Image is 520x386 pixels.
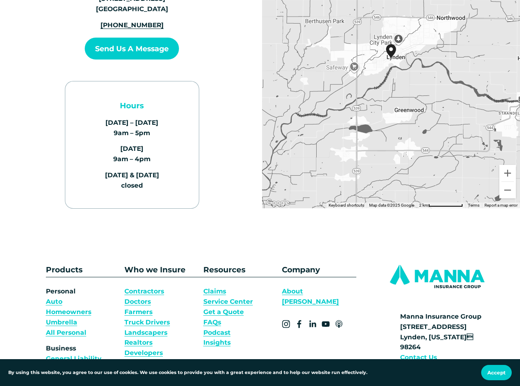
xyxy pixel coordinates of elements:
[85,118,179,138] p: [DATE] – [DATE] 9am – 5pm
[46,317,77,328] a: Umbrella
[308,320,317,328] a: LinkedIn
[85,38,179,60] button: Send us a Message
[369,203,414,207] span: Map data ©2025 Google
[282,264,356,276] p: Company
[203,317,221,328] a: FAQs
[264,198,291,208] a: Open this area in Google Maps (opens a new window)
[329,203,364,208] button: Keyboard shortcuts
[417,203,465,208] button: Map Scale: 2 km per 80 pixels
[46,343,120,384] p: Business
[124,358,183,369] a: Business Owners
[203,286,226,297] a: Claims
[203,264,278,276] p: Resources
[499,182,516,198] button: Zoom out
[419,203,428,207] span: 2 km
[85,170,179,191] p: [DATE] & [DATE] closed
[203,297,253,307] a: Service Center
[46,264,100,276] p: Products
[282,286,356,307] a: About [PERSON_NAME]
[386,44,406,71] div: Manna Insurance Group 719 Grover Street Lynden, WA, 98264, United States
[400,353,437,363] a: Contact Us
[46,354,101,364] a: General Liability
[335,320,343,328] a: Apple Podcasts
[120,101,144,110] strong: Hours
[481,365,512,380] button: Accept
[124,286,170,358] a: ContractorsDoctorsFarmersTruck DriversLandscapersRealtorsDevelopers
[264,198,291,208] img: Google
[484,203,518,207] a: Report a map error
[46,297,62,307] a: Auto
[468,203,479,207] a: Terms
[400,353,437,361] strong: Contact Us
[203,338,231,348] a: Insights
[100,21,164,29] a: [PHONE_NUMBER]
[295,320,303,328] a: Facebook
[499,165,516,181] button: Zoom in
[8,369,367,376] p: By using this website, you agree to our use of cookies. We use cookies to provide you with a grea...
[203,328,231,338] a: Podcast
[46,328,86,338] a: All Personal
[487,369,506,376] span: Accept
[400,312,482,351] strong: Manna Insurance Group [STREET_ADDRESS] Lynden, [US_STATE] 98264
[85,144,179,164] p: [DATE] 9am – 4pm
[203,307,244,317] a: Get a Quote
[46,286,120,338] p: Personal
[124,264,199,276] p: Who we Insure
[322,320,330,328] a: YouTube
[282,320,290,328] a: Instagram
[46,307,91,317] a: Homeowners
